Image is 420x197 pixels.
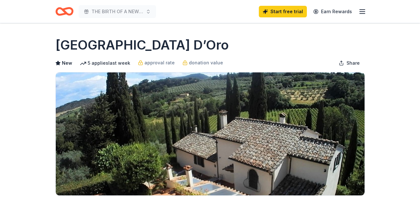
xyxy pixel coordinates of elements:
[259,6,307,17] a: Start free trial
[79,5,156,18] button: THE BIRTH OF A NEW BEGINING
[56,72,365,195] img: Image for Villa Sogni D’Oro
[182,59,223,67] a: donation value
[309,6,356,17] a: Earn Rewards
[144,59,175,67] span: approval rate
[189,59,223,67] span: donation value
[334,57,365,70] button: Share
[92,8,143,15] span: THE BIRTH OF A NEW BEGINING
[347,59,360,67] span: Share
[55,4,73,19] a: Home
[80,59,130,67] div: 5 applies last week
[55,36,229,54] h1: [GEOGRAPHIC_DATA] D’Oro
[62,59,72,67] span: New
[138,59,175,67] a: approval rate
